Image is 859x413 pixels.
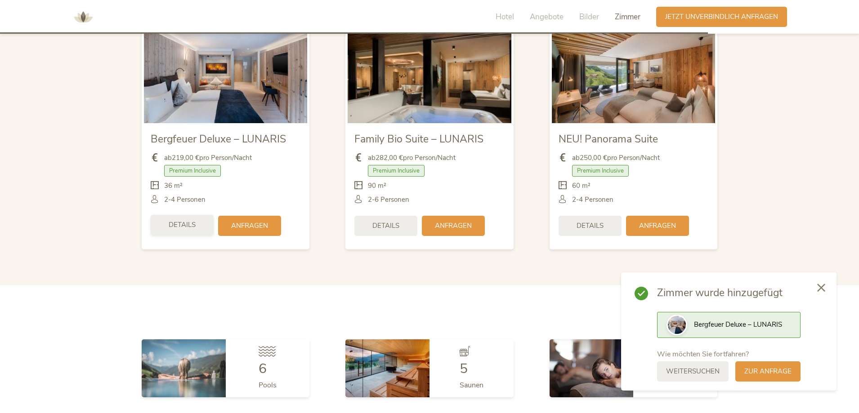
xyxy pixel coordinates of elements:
b: 219,00 € [172,153,199,162]
span: Wie möchten Sie fortfahren? [657,349,749,359]
span: Hotel [496,12,514,22]
span: ab pro Person/Nacht [164,153,252,163]
span: 90 m² [368,181,386,191]
img: Family Bio Suite – LUNARIS [348,31,511,123]
span: 36 m² [164,181,183,191]
span: zur Anfrage [744,367,792,376]
span: 5 [460,360,468,378]
span: 2-4 Personen [572,195,613,204]
span: Details [372,221,399,231]
img: NEU! Panorama Suite [552,31,715,123]
b: 250,00 € [580,153,607,162]
span: Premium Inclusive [368,165,425,177]
span: 60 m² [572,181,591,191]
span: Premium Inclusive [572,165,629,177]
span: Anfragen [231,221,268,231]
img: Preview [668,316,686,334]
img: AMONTI & LUNARIS Wellnessresort [70,4,97,31]
span: Jetzt unverbindlich anfragen [665,12,778,22]
span: Bergfeuer Deluxe – LUNARIS [151,132,286,146]
span: Anfragen [435,221,472,231]
span: Bergfeuer Deluxe – LUNARIS [694,320,782,329]
span: 2-4 Personen [164,195,206,204]
span: Details [577,221,604,231]
span: Saunen [460,380,483,390]
span: Premium Inclusive [164,165,221,177]
span: 6 [259,360,267,378]
a: AMONTI & LUNARIS Wellnessresort [70,13,97,20]
span: NEU! Panorama Suite [559,132,658,146]
b: 282,00 € [376,153,403,162]
span: ab pro Person/Nacht [368,153,456,163]
span: Zimmer wurde hinzugefügt [657,286,801,300]
span: Zimmer [615,12,640,22]
img: Bergfeuer Deluxe – LUNARIS [144,31,307,123]
span: Anfragen [639,221,676,231]
span: Bilder [579,12,599,22]
span: Family Bio Suite – LUNARIS [354,132,483,146]
span: 2-6 Personen [368,195,409,204]
span: ab pro Person/Nacht [572,153,660,163]
span: weitersuchen [666,367,720,376]
span: Angebote [530,12,564,22]
span: Pools [259,380,277,390]
span: Details [169,220,196,230]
